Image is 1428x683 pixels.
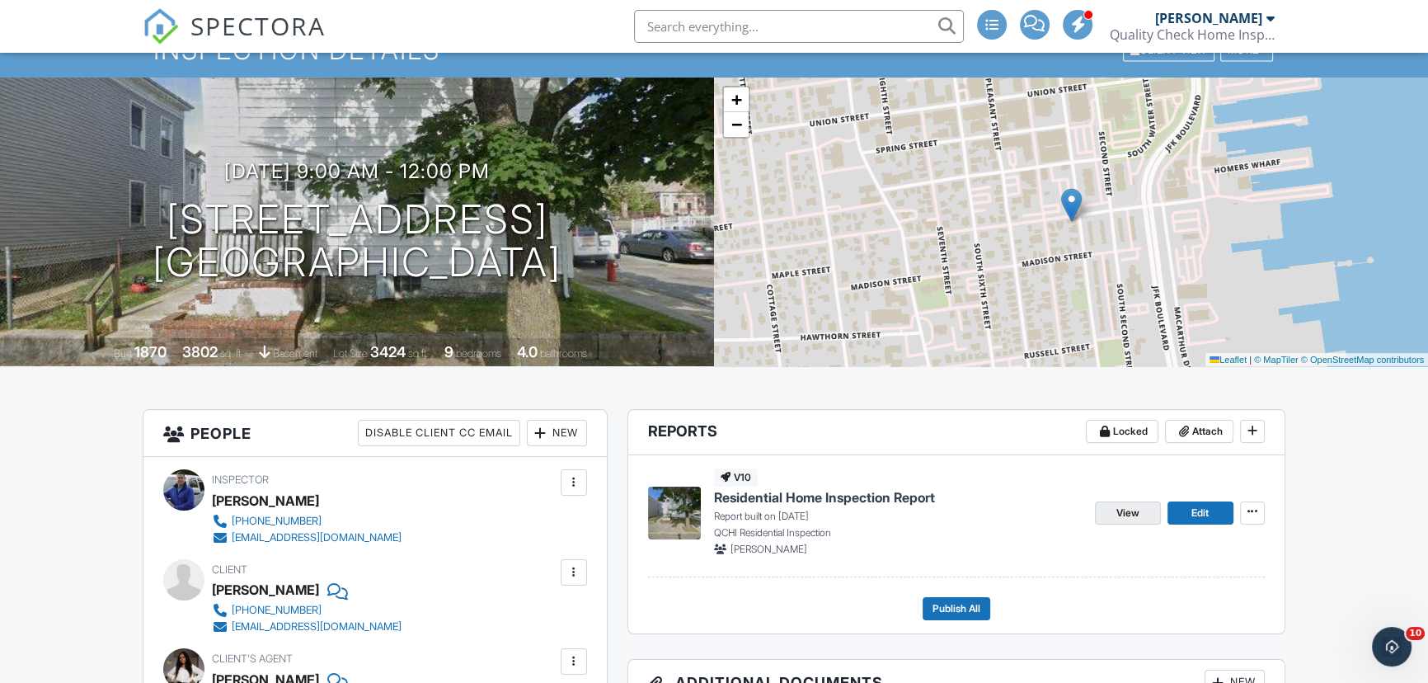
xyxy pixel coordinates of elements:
[212,530,402,546] a: [EMAIL_ADDRESS][DOMAIN_NAME]
[370,343,406,360] div: 3424
[724,87,749,112] a: Zoom in
[408,347,429,360] span: sq.ft.
[232,604,322,617] div: [PHONE_NUMBER]
[1123,39,1214,61] div: Client View
[724,112,749,137] a: Zoom out
[212,602,402,619] a: [PHONE_NUMBER]
[232,515,322,528] div: [PHONE_NUMBER]
[273,347,317,360] span: basement
[212,652,293,665] span: Client's Agent
[333,347,368,360] span: Lot Size
[540,347,587,360] span: bathrooms
[232,620,402,634] div: [EMAIL_ADDRESS][DOMAIN_NAME]
[153,35,1275,64] h1: Inspection Details
[212,619,402,635] a: [EMAIL_ADDRESS][DOMAIN_NAME]
[1372,627,1412,667] iframe: Intercom live chat
[190,8,326,43] span: SPECTORA
[1155,10,1262,26] div: [PERSON_NAME]
[212,563,247,576] span: Client
[212,513,402,530] a: [PHONE_NUMBER]
[153,198,561,285] h1: [STREET_ADDRESS] [GEOGRAPHIC_DATA]
[456,347,501,360] span: bedrooms
[212,488,319,513] div: [PERSON_NAME]
[1249,355,1252,365] span: |
[224,160,490,182] h3: [DATE] 9:00 am - 12:00 pm
[143,410,606,457] h3: People
[1110,26,1275,43] div: Quality Check Home Inspection
[114,347,132,360] span: Built
[182,343,218,360] div: 3802
[212,577,319,602] div: [PERSON_NAME]
[444,343,453,360] div: 9
[134,343,167,360] div: 1870
[220,347,243,360] span: sq. ft.
[1301,355,1424,365] a: © OpenStreetMap contributors
[527,420,587,446] div: New
[731,114,742,134] span: −
[634,10,964,43] input: Search everything...
[143,8,179,45] img: The Best Home Inspection Software - Spectora
[1254,355,1299,365] a: © MapTiler
[731,89,742,110] span: +
[358,420,520,446] div: Disable Client CC Email
[1406,627,1425,640] span: 10
[232,531,402,544] div: [EMAIL_ADDRESS][DOMAIN_NAME]
[212,473,269,486] span: Inspector
[1061,188,1082,222] img: Marker
[143,22,326,57] a: SPECTORA
[1220,39,1274,61] div: More
[1121,43,1219,55] a: Client View
[1210,355,1247,365] a: Leaflet
[517,343,538,360] div: 4.0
